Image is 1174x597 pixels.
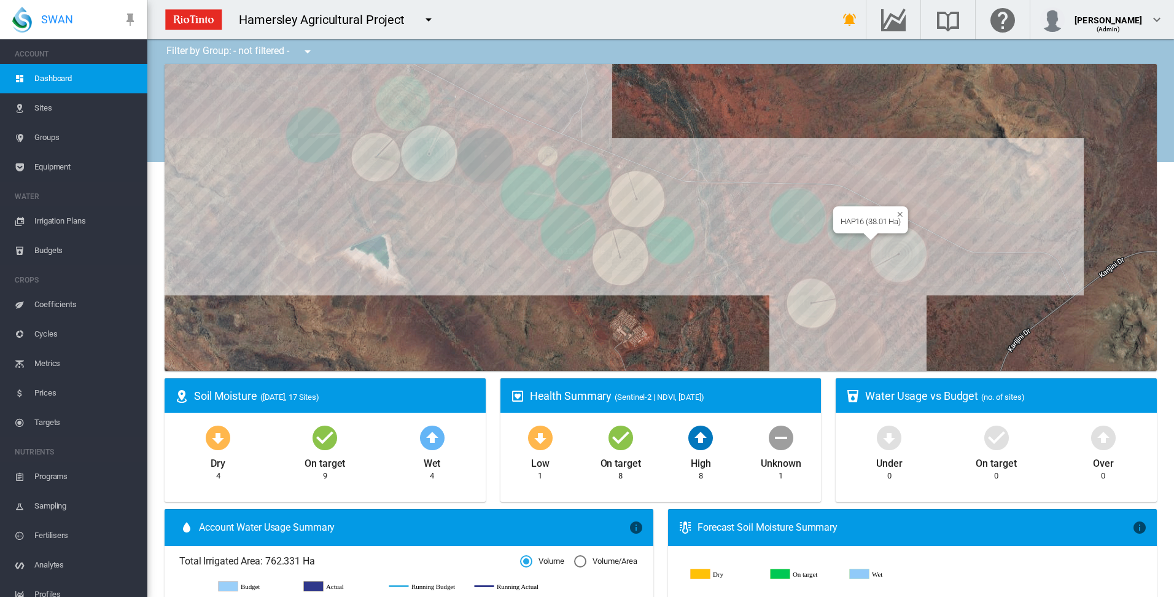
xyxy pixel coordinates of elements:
[389,581,462,592] g: Running Budget
[304,581,377,592] g: Actual
[430,470,434,482] div: 4
[1089,423,1118,452] md-icon: icon-arrow-up-bold-circle
[34,93,138,123] span: Sites
[1097,26,1121,33] span: (Admin)
[295,39,320,64] button: icon-menu-down
[179,520,194,535] md-icon: icon-water
[887,470,892,482] div: 0
[34,290,138,319] span: Coefficients
[34,378,138,408] span: Prices
[475,581,548,592] g: Running Actual
[424,452,441,470] div: Wet
[606,423,636,452] md-icon: icon-checkbox-marked-circle
[305,452,345,470] div: On target
[766,423,796,452] md-icon: icon-minus-circle
[157,39,324,64] div: Filter by Group: - not filtered -
[239,11,416,28] div: Hamersley Agricultural Project
[691,569,761,580] g: Dry
[211,452,225,470] div: Dry
[34,236,138,265] span: Budgets
[510,389,525,404] md-icon: icon-heart-box-outline
[41,12,73,27] span: SWAN
[416,7,441,32] button: icon-menu-down
[761,452,801,470] div: Unknown
[530,388,812,404] div: Health Summary
[892,206,901,215] button: Close
[982,423,1011,452] md-icon: icon-checkbox-marked-circle
[203,423,233,452] md-icon: icon-arrow-down-bold-circle
[34,319,138,349] span: Cycles
[838,7,862,32] button: icon-bell-ring
[874,423,904,452] md-icon: icon-arrow-down-bold-circle
[526,423,555,452] md-icon: icon-arrow-down-bold-circle
[199,521,629,534] span: Account Water Usage Summary
[34,123,138,152] span: Groups
[34,349,138,378] span: Metrics
[15,442,138,462] span: NUTRIENTS
[216,470,220,482] div: 4
[15,187,138,206] span: WATER
[1093,452,1114,470] div: Over
[879,12,908,27] md-icon: Go to the Data Hub
[1040,7,1065,32] img: profile.jpg
[300,44,315,59] md-icon: icon-menu-down
[174,389,189,404] md-icon: icon-map-marker-radius
[34,206,138,236] span: Irrigation Plans
[34,462,138,491] span: Programs
[629,520,643,535] md-icon: icon-information
[1075,9,1142,21] div: [PERSON_NAME]
[842,12,857,27] md-icon: icon-bell-ring
[846,389,860,404] md-icon: icon-cup-water
[34,408,138,437] span: Targets
[194,388,476,404] div: Soil Moisture
[160,4,227,35] img: ZPXdBAAAAAElFTkSuQmCC
[260,392,319,402] span: ([DATE], 17 Sites)
[34,521,138,550] span: Fertilisers
[994,470,998,482] div: 0
[865,388,1147,404] div: Water Usage vs Budget
[988,12,1017,27] md-icon: Click here for help
[699,470,703,482] div: 8
[538,470,542,482] div: 1
[421,12,436,27] md-icon: icon-menu-down
[323,470,327,482] div: 9
[678,520,693,535] md-icon: icon-thermometer-lines
[1149,12,1164,27] md-icon: icon-chevron-down
[601,452,641,470] div: On target
[1101,470,1105,482] div: 0
[981,392,1025,402] span: (no. of sites)
[771,569,841,580] g: On target
[34,64,138,93] span: Dashboard
[34,491,138,521] span: Sampling
[841,217,901,226] div: HAP16 (38.01 Ha)
[976,452,1016,470] div: On target
[933,12,963,27] md-icon: Search the knowledge base
[531,452,550,470] div: Low
[15,44,138,64] span: ACCOUNT
[179,555,520,568] span: Total Irrigated Area: 762.331 Ha
[698,521,1132,534] div: Forecast Soil Moisture Summary
[615,392,704,402] span: (Sentinel-2 | NDVI, [DATE])
[12,7,32,33] img: SWAN-Landscape-Logo-Colour-drop.png
[1132,520,1147,535] md-icon: icon-information
[850,569,920,580] g: Wet
[618,470,623,482] div: 8
[876,452,903,470] div: Under
[691,452,711,470] div: High
[418,423,447,452] md-icon: icon-arrow-up-bold-circle
[686,423,715,452] md-icon: icon-arrow-up-bold-circle
[34,550,138,580] span: Analytes
[574,556,637,568] md-radio-button: Volume/Area
[34,152,138,182] span: Equipment
[310,423,340,452] md-icon: icon-checkbox-marked-circle
[15,270,138,290] span: CROPS
[520,556,564,568] md-radio-button: Volume
[123,12,138,27] md-icon: icon-pin
[219,581,292,592] g: Budget
[779,470,783,482] div: 1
